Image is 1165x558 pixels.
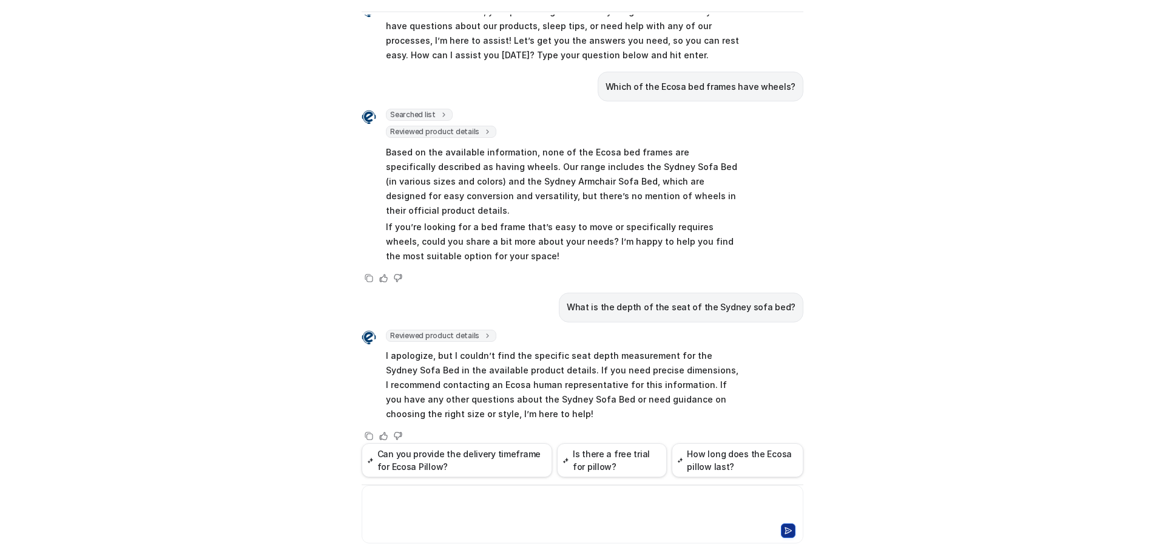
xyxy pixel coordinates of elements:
span: Reviewed product details [386,330,496,342]
p: If you’re looking for a bed frame that’s easy to move or specifically requires wheels, could you ... [386,220,741,264]
button: Can you provide the delivery timeframe for Ecosa Pillow? [362,443,552,477]
img: Widget [362,330,376,345]
p: Which of the Ecosa bed frames have wheels? [606,80,795,94]
span: Searched list [386,109,453,121]
p: Hi there! I’m Dream Bot, your personal guide to everything Ecosa. Whether you have questions abou... [386,4,741,63]
p: Based on the available information, none of the Ecosa bed frames are specifically described as ha... [386,145,741,218]
button: How long does the Ecosa pillow last? [672,443,803,477]
img: Widget [362,110,376,124]
p: I apologize, but I couldn’t find the specific seat depth measurement for the Sydney Sofa Bed in t... [386,349,741,421]
span: Reviewed product details [386,126,496,138]
button: Is there a free trial for pillow? [557,443,667,477]
p: What is the depth of the seat of the Sydney sofa bed? [567,300,795,315]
